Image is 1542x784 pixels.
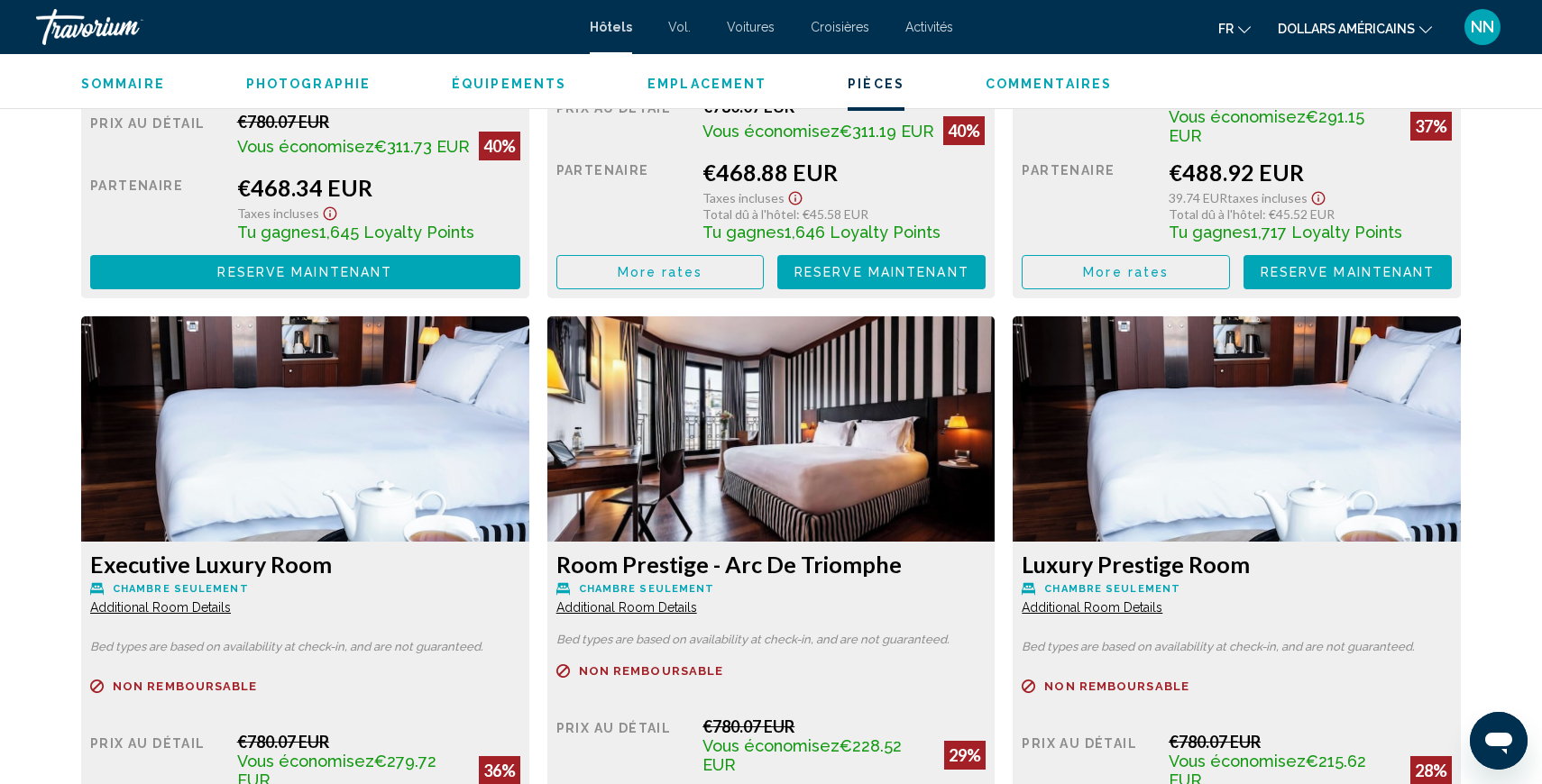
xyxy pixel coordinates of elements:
span: Vous économisez [237,752,374,770]
a: Vol. [668,20,691,34]
span: Taxes incluses [237,205,319,221]
font: fr [1218,22,1234,36]
div: Prix au détail [90,112,224,160]
button: More rates [556,255,765,288]
button: Show Taxes and Fees disclaimer [785,186,806,206]
button: Show Taxes and Fees disclaimer [319,201,341,222]
span: Vous économisez [702,736,840,755]
div: Prix au détail [556,96,690,145]
div: 40% [943,116,985,145]
span: Chambre seulement [579,583,715,595]
span: Photographie [246,77,371,91]
span: Total dû à l'hôtel [702,206,796,222]
button: Changer de langue [1218,15,1251,41]
span: Sommaire [81,77,165,91]
span: Chambre seulement [113,583,249,595]
div: €780.07 EUR [237,112,520,132]
span: €291.15 EUR [1169,107,1364,145]
span: Vous économisez [1169,752,1306,770]
span: Vous économisez [1169,107,1306,126]
span: More rates [618,266,703,280]
div: €468.88 EUR [702,159,986,186]
button: More rates [1022,255,1230,288]
h3: Room Prestige - Arc De Triomphe [556,551,987,578]
a: Croisières [811,20,869,34]
span: Non remboursable [113,680,258,692]
h3: Luxury Prestige Room [1022,551,1452,578]
div: €780.07 EUR [237,732,520,752]
div: 29% [944,741,986,770]
span: €311.19 EUR [840,122,934,141]
img: 12879d92-6b7d-46b1-8f06-28d846e4559f.jpeg [1013,316,1461,542]
button: Reserve maintenant [777,255,986,288]
span: Taxes incluses [702,190,785,205]
button: Show Taxes and Fees disclaimer [1308,186,1329,206]
a: Voitures [727,20,775,34]
span: Commentaires [986,77,1112,91]
div: : €45.52 EUR [1169,206,1452,222]
span: Additional Room Details [1022,600,1162,615]
span: More rates [1083,266,1169,280]
div: 37% [1410,112,1452,141]
span: €311.73 EUR [374,137,470,156]
div: 40% [479,132,520,160]
button: Emplacement [647,76,766,92]
a: Activités [905,20,953,34]
span: Tu gagnes [237,223,319,242]
span: Tu gagnes [702,223,785,242]
div: €780.07 EUR [702,716,986,736]
span: Additional Room Details [556,600,697,615]
span: Total dû à l'hôtel [1169,206,1262,222]
span: Non remboursable [579,665,724,677]
span: Pièces [848,77,904,91]
font: dollars américains [1278,22,1415,36]
div: Partenaire [1022,159,1155,242]
img: 12879d92-6b7d-46b1-8f06-28d846e4559f.jpeg [81,316,529,542]
span: Reserve maintenant [217,266,392,280]
button: Menu utilisateur [1459,8,1506,46]
p: Bed types are based on availability at check-in, and are not guaranteed. [556,634,987,646]
button: Pièces [848,76,904,92]
button: Photographie [246,76,371,92]
span: Emplacement [647,77,766,91]
span: Chambre seulement [1044,583,1180,595]
div: €780.07 EUR [1169,732,1452,752]
span: 1,645 Loyalty Points [319,223,474,242]
span: 1,717 Loyalty Points [1251,223,1402,242]
div: : €45.58 EUR [702,206,986,222]
button: Sommaire [81,76,165,92]
button: Reserve maintenant [90,255,520,288]
span: Taxes incluses [1227,190,1308,205]
div: Prix au détail [556,716,690,774]
span: Vous économisez [702,122,840,141]
a: Hôtels [590,20,632,34]
span: Reserve maintenant [794,266,969,280]
div: Partenaire [556,159,690,242]
button: Commentaires [986,76,1112,92]
button: Reserve maintenant [1244,255,1452,288]
span: €228.52 EUR [702,736,902,774]
img: 01c4b034-91d6-46c0-a04f-33bdd613f607.jpeg [547,316,996,542]
span: Tu gagnes [1169,223,1251,242]
p: Bed types are based on availability at check-in, and are not guaranteed. [90,641,520,653]
span: Vous économisez [237,137,374,156]
a: Travorium [36,9,572,45]
span: Additional Room Details [90,600,231,615]
div: €488.92 EUR [1169,159,1452,186]
div: Partenaire [90,174,224,242]
p: Bed types are based on availability at check-in, and are not guaranteed. [1022,641,1452,653]
span: Non remboursable [1044,680,1189,692]
span: 39.74 EUR [1169,190,1227,205]
span: 1,646 Loyalty Points [785,223,941,242]
span: Reserve maintenant [1261,266,1436,280]
div: €468.34 EUR [237,174,520,201]
h3: Executive Luxury Room [90,551,520,578]
span: Équipements [452,77,566,91]
iframe: Bouton de lancement de la fenêtre de messagerie [1470,712,1528,770]
button: Changer de devise [1278,15,1432,41]
div: Prix au détail [1022,87,1155,145]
